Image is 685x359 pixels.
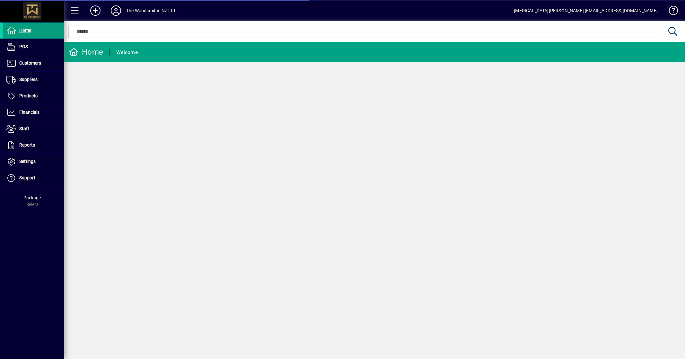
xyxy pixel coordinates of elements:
[3,170,64,186] a: Support
[116,47,138,58] div: Welcome
[19,175,35,180] span: Support
[19,110,40,115] span: Financials
[19,77,38,82] span: Suppliers
[3,88,64,104] a: Products
[514,5,658,16] div: [MEDICAL_DATA][PERSON_NAME] [EMAIL_ADDRESS][DOMAIN_NAME]
[85,5,106,16] button: Add
[3,121,64,137] a: Staff
[664,1,677,22] a: Knowledge Base
[19,60,41,66] span: Customers
[19,126,29,131] span: Staff
[3,72,64,88] a: Suppliers
[19,142,35,148] span: Reports
[19,44,28,49] span: POS
[3,55,64,71] a: Customers
[3,154,64,170] a: Settings
[3,137,64,153] a: Reports
[19,28,31,33] span: Home
[69,47,103,57] div: Home
[3,39,64,55] a: POS
[3,104,64,121] a: Financials
[19,93,38,98] span: Products
[23,195,41,200] span: Package
[126,5,178,16] div: The Woodsmiths NZ Ltd .
[106,5,126,16] button: Profile
[19,159,36,164] span: Settings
